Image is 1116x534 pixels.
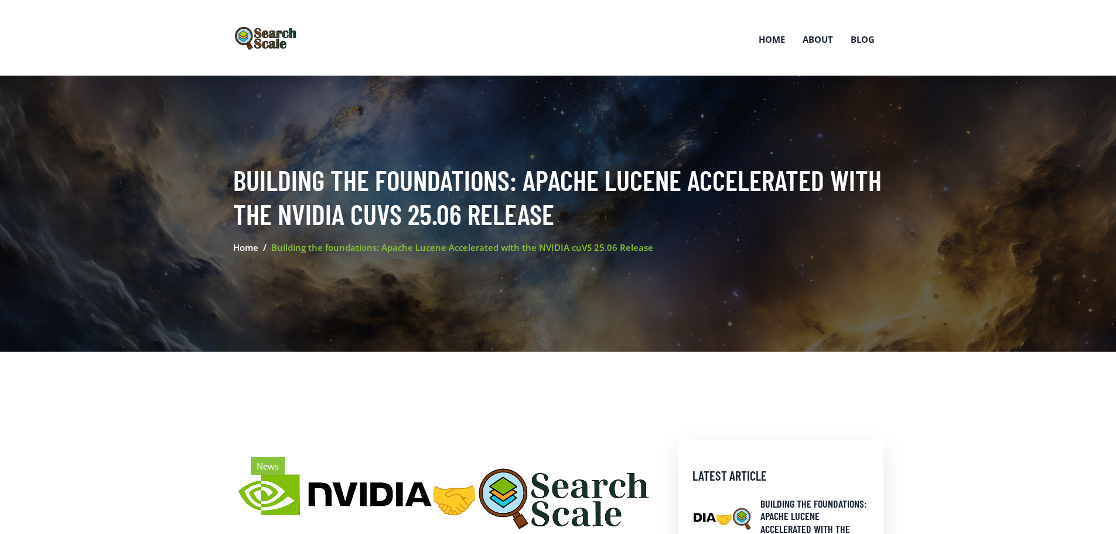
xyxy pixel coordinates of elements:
div: News [251,457,285,475]
img: SearchScale [233,26,300,50]
a: Home [750,9,794,70]
a: Home [233,242,258,253]
a: About [794,9,842,70]
a: Blog [842,9,883,70]
nav: breadcrumb [233,240,883,254]
li: Building the foundations: Apache Lucene Accelerated with the NVIDIA cuVS 25.06 Release [258,240,653,254]
h2: Building the foundations: Apache Lucene Accelerated with the NVIDIA cuVS 25.06 Release [233,164,883,231]
h4: Latest Article [692,468,869,483]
